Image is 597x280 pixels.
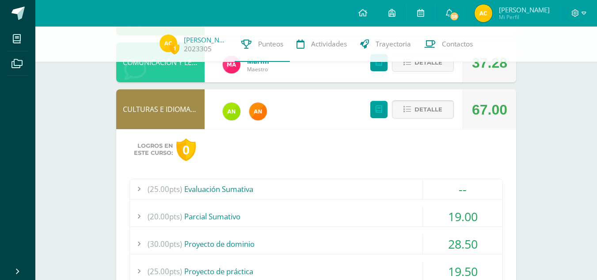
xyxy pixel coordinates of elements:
div: 19.00 [423,207,502,226]
span: Trayectoria [376,39,411,49]
span: 1 [170,43,179,54]
a: 2023305 [184,44,212,54]
span: (30.00pts) [148,234,182,254]
div: CULTURAS E IDIOMAS MAYAS, GARÍFUNA O XINCA [116,89,205,129]
button: Detalle [392,100,454,119]
div: 28.50 [423,234,502,254]
span: (25.00pts) [148,179,182,199]
span: Actividades [311,39,347,49]
div: Proyecto de dominio [130,234,502,254]
span: Detalle [414,54,442,71]
div: -- [423,179,502,199]
img: 1694e63d267761c09aaa109f865c9d1c.png [160,35,177,52]
a: [PERSON_NAME] [184,35,228,44]
span: Logros en este curso: [134,142,173,157]
span: (20.00pts) [148,207,182,226]
div: COMUNICACIÓN Y LENGUAJE, IDIOMA EXTRANJERO [116,42,205,82]
span: [PERSON_NAME] [499,5,550,14]
span: Maestro [247,65,269,73]
div: 37.28 [472,43,507,83]
img: 1694e63d267761c09aaa109f865c9d1c.png [475,4,492,22]
div: 67.00 [472,90,507,130]
a: Contactos [418,27,479,62]
a: Punteos [235,27,290,62]
span: Contactos [442,39,473,49]
span: Detalle [414,101,442,118]
span: Punteos [258,39,283,49]
span: Mi Perfil [499,13,550,21]
span: 58 [449,12,459,21]
img: fc6731ddebfef4a76f049f6e852e62c4.png [249,103,267,120]
a: Actividades [290,27,354,62]
img: ca51be06ee6568e83a4be8f0f0221dfb.png [223,56,240,73]
div: 0 [176,138,196,161]
a: Trayectoria [354,27,418,62]
div: Evaluación Sumativa [130,179,502,199]
button: Detalle [392,54,454,72]
div: Parcial Sumativo [130,207,502,226]
img: 122d7b7bf6a5205df466ed2966025dea.png [223,103,240,120]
